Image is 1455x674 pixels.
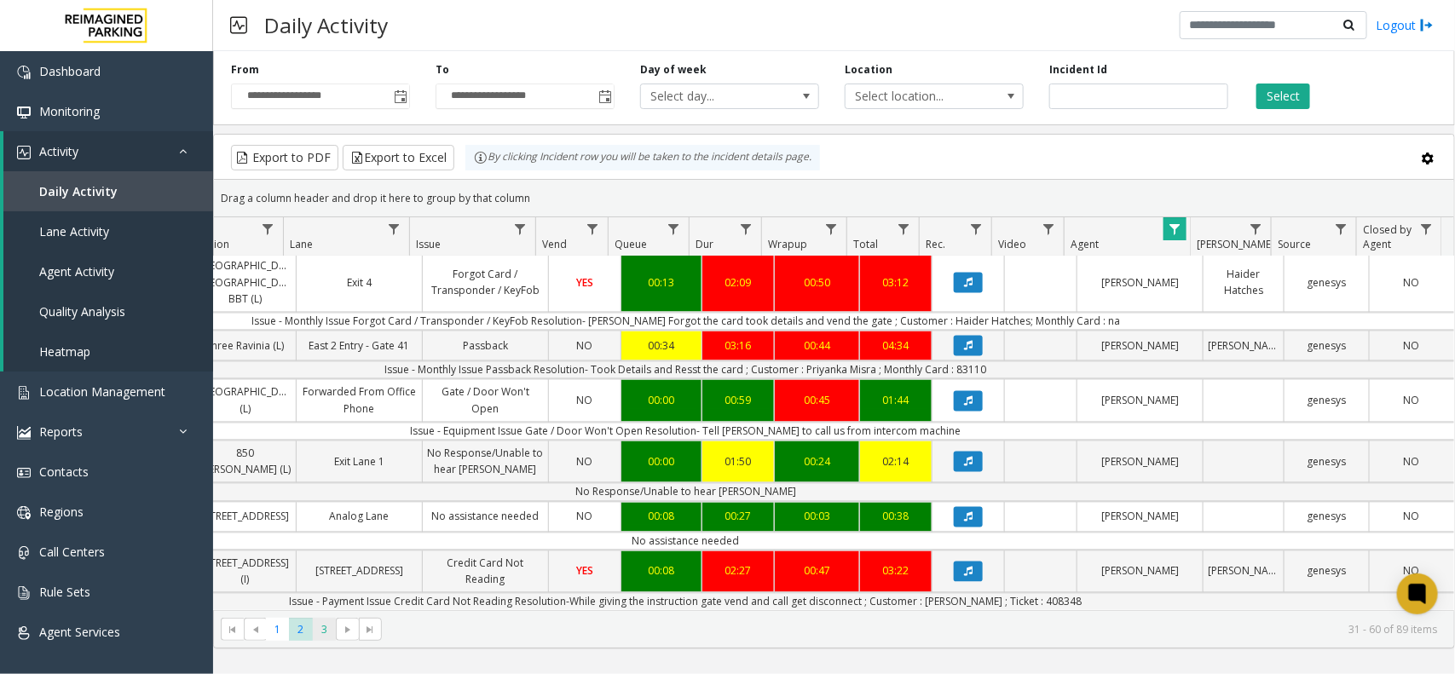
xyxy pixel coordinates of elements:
kendo-pager-info: 31 - 60 of 89 items [392,622,1437,637]
a: [PERSON_NAME] [1204,559,1284,584]
img: 'icon' [17,106,31,119]
a: Forgot Card / Transponder / KeyFob [423,262,548,303]
span: [PERSON_NAME] [1197,237,1274,251]
div: 00:08 [626,563,697,579]
span: Select day... [641,84,782,108]
div: 00:59 [707,393,770,409]
a: NO [1370,334,1454,359]
span: Contacts [39,464,89,480]
a: NO [549,450,621,475]
a: YES [549,271,621,296]
div: 01:44 [864,393,927,409]
a: Issue Filter Menu [509,217,532,240]
a: YES [549,559,621,584]
button: Export to Excel [343,145,454,170]
a: Credit Card Not Reading [423,551,548,592]
a: 04:34 [860,334,932,359]
a: 00:47 [775,559,859,584]
span: Source [1278,237,1311,251]
button: Export to PDF [231,145,338,170]
a: NO [1370,559,1454,584]
div: 00:03 [779,509,855,525]
img: 'icon' [17,146,31,159]
span: Closed by Agent [1363,222,1412,251]
span: NO [1404,276,1420,291]
label: To [436,62,449,78]
div: 00:44 [779,338,855,354]
a: Forwarded From Office Phone [297,380,422,421]
a: Daily Activity [3,171,213,211]
a: Agent Filter Menu [1163,217,1187,240]
div: 03:12 [864,275,927,291]
div: 00:38 [864,509,927,525]
img: 'icon' [17,586,31,600]
div: 00:27 [707,509,770,525]
span: NO [1404,394,1420,408]
a: Source Filter Menu [1330,217,1353,240]
span: Go to the next page [341,623,355,637]
a: NO [1370,389,1454,413]
a: Logout [1376,16,1434,34]
a: Vend Filter Menu [581,217,604,240]
a: [PERSON_NAME] [1077,559,1203,584]
a: Quality Analysis [3,291,213,331]
a: Queue Filter Menu [662,217,685,240]
span: Agent Services [39,624,120,640]
span: Dashboard [39,63,101,79]
span: Dur [696,237,713,251]
span: Rule Sets [39,584,90,600]
a: Parker Filter Menu [1244,217,1267,240]
div: 00:34 [626,338,697,354]
a: 00:45 [775,389,859,413]
img: 'icon' [17,546,31,560]
span: NO [1404,455,1420,469]
a: [STREET_ADDRESS] [194,504,296,529]
span: NO [577,394,593,408]
span: Go to the first page [221,618,244,642]
span: Lane [290,237,313,251]
div: 00:47 [779,563,855,579]
a: Heatmap [3,331,213,372]
span: Go to the previous page [244,618,267,642]
div: 02:14 [864,454,927,470]
div: 00:24 [779,454,855,470]
img: 'icon' [17,66,31,79]
span: Agent [1071,237,1099,251]
img: 'icon' [17,426,31,440]
a: NO [549,334,621,359]
a: Exit 4 [297,271,422,296]
span: Go to the previous page [249,623,263,637]
a: [PERSON_NAME] [1204,334,1284,359]
a: Rec. Filter Menu [965,217,988,240]
a: No assistance needed [423,504,548,529]
a: Agent Activity [3,251,213,291]
span: Rec. [926,237,945,251]
span: Queue [615,237,647,251]
a: 00:27 [702,504,774,529]
div: 04:34 [864,338,927,354]
a: 02:09 [702,271,774,296]
span: Wrapup [768,237,807,251]
span: Regions [39,504,84,520]
div: Data table [214,217,1454,610]
a: Haider Hatches [1204,262,1284,303]
a: [STREET_ADDRESS] (I) [194,551,296,592]
div: 00:00 [626,454,697,470]
a: 00:00 [621,389,702,413]
a: 00:00 [621,450,702,475]
a: [PERSON_NAME] [1077,504,1203,529]
a: 00:03 [775,504,859,529]
img: 'icon' [17,506,31,520]
a: 03:22 [860,559,932,584]
div: 00:45 [779,393,855,409]
a: NO [1370,450,1454,475]
a: No Response/Unable to hear [PERSON_NAME] [423,441,548,482]
span: NO [1404,564,1420,579]
a: 00:24 [775,450,859,475]
a: 00:13 [621,271,702,296]
a: Dur Filter Menu [735,217,758,240]
a: NO [1370,504,1454,529]
a: NO [1370,271,1454,296]
span: Video [998,237,1026,251]
a: Gate / Door Won't Open [423,380,548,421]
